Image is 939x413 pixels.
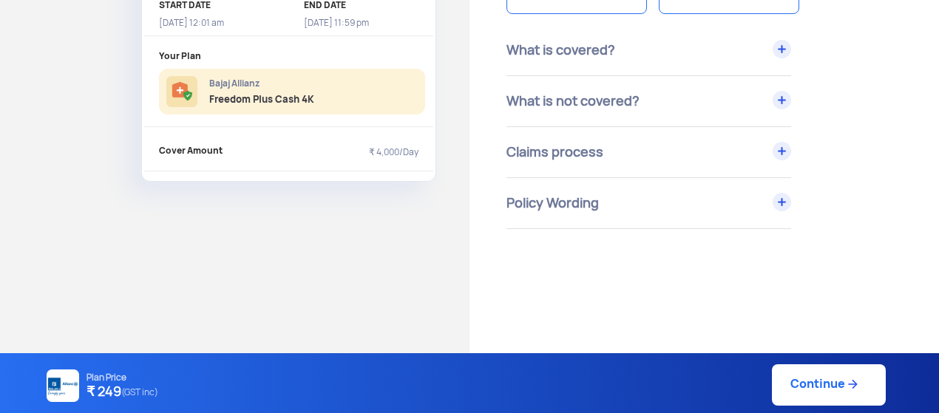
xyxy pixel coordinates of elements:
p: Plan Price [87,372,158,383]
div: Policy Wording [506,178,791,228]
img: ic_arrow_forward_blue.svg [845,377,860,392]
h4: ₹ 249 [87,383,158,402]
img: ic_plan2.png [166,76,197,107]
div: What is covered? [506,25,791,75]
div: Bajaj Allianz [209,76,314,91]
p: Your Plan [159,51,418,61]
p: Cover Amount [159,146,223,159]
div: What is not covered? [506,76,791,126]
p: ₹ 4,000/Day [369,146,418,159]
div: Freedom Plus Cash 4K [209,92,314,107]
img: ic_bajajlogo.png [47,369,79,402]
div: [DATE] 11:59 pm [304,15,419,31]
div: Claims process [506,127,791,177]
a: Continue [772,364,886,406]
div: [DATE] 12:01 am [159,15,274,31]
span: (GST inc) [121,383,158,402]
